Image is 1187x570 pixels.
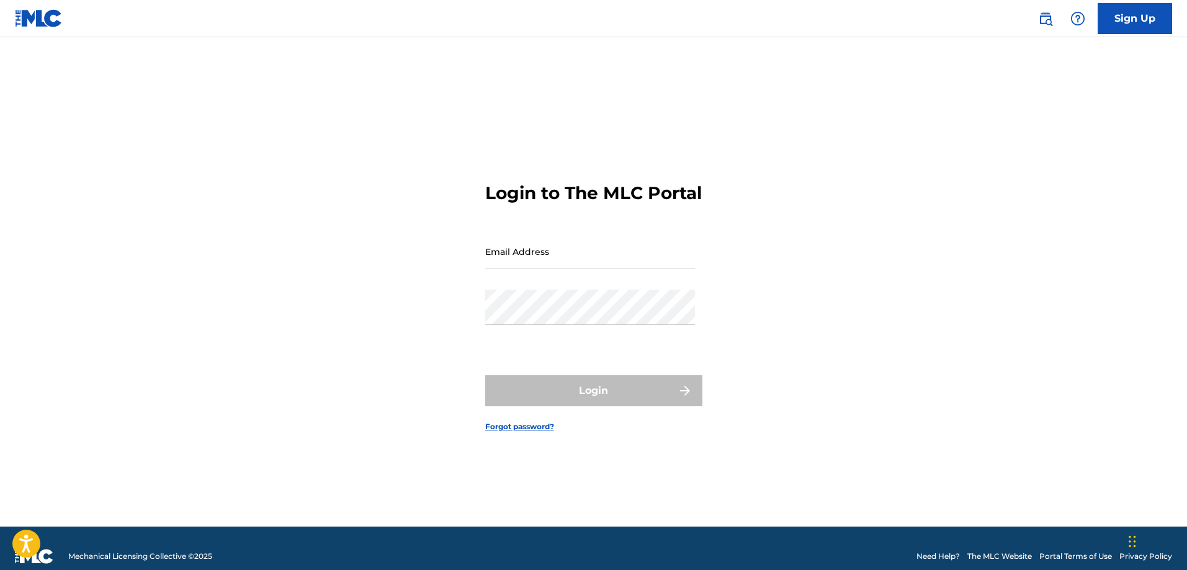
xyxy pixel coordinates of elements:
img: help [1070,11,1085,26]
a: Sign Up [1098,3,1172,34]
span: Mechanical Licensing Collective © 2025 [68,551,212,562]
a: The MLC Website [967,551,1032,562]
a: Public Search [1033,6,1058,31]
img: logo [15,549,53,564]
div: Help [1065,6,1090,31]
div: ドラッグ [1129,523,1136,560]
a: Portal Terms of Use [1039,551,1112,562]
img: search [1038,11,1053,26]
div: チャットウィジェット [1125,510,1187,570]
img: MLC Logo [15,9,63,27]
a: Forgot password? [485,421,554,432]
a: Privacy Policy [1119,551,1172,562]
h3: Login to The MLC Portal [485,182,702,204]
a: Need Help? [916,551,960,562]
iframe: Chat Widget [1125,510,1187,570]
